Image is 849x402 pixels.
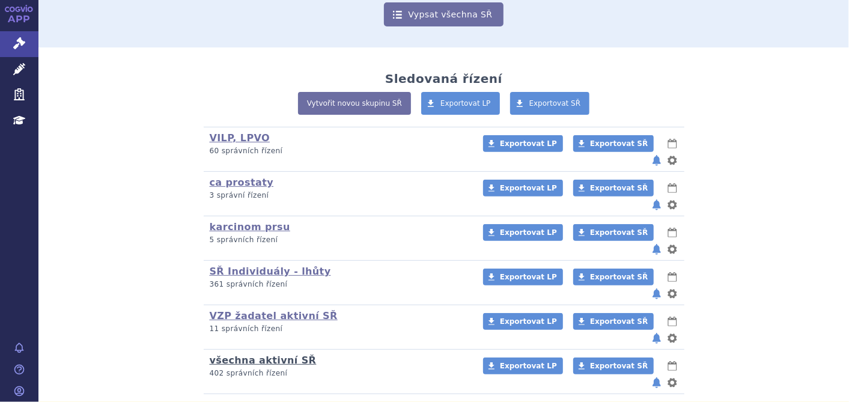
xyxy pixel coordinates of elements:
[210,266,331,277] a: SŘ Individuály - lhůty
[210,368,467,379] p: 402 správních řízení
[529,99,581,108] span: Exportovat SŘ
[421,92,500,115] a: Exportovat LP
[651,198,663,212] button: notifikace
[298,92,411,115] a: Vytvořit novou skupinu SŘ
[210,310,338,321] a: VZP žadatel aktivní SŘ
[666,270,678,284] button: lhůty
[666,331,678,346] button: nastavení
[500,273,557,281] span: Exportovat LP
[666,225,678,240] button: lhůty
[210,279,467,290] p: 361 správních řízení
[666,242,678,257] button: nastavení
[210,190,467,201] p: 3 správní řízení
[590,184,648,192] span: Exportovat SŘ
[210,146,467,156] p: 60 správních řízení
[666,136,678,151] button: lhůty
[483,180,563,196] a: Exportovat LP
[666,359,678,373] button: lhůty
[666,314,678,329] button: lhůty
[573,313,654,330] a: Exportovat SŘ
[590,362,648,370] span: Exportovat SŘ
[210,355,317,366] a: všechna aktivní SŘ
[573,358,654,374] a: Exportovat SŘ
[651,287,663,301] button: notifikace
[500,139,557,148] span: Exportovat LP
[210,177,274,188] a: ca prostaty
[590,228,648,237] span: Exportovat SŘ
[510,92,590,115] a: Exportovat SŘ
[573,224,654,241] a: Exportovat SŘ
[651,376,663,390] button: notifikace
[440,99,491,108] span: Exportovat LP
[573,135,654,152] a: Exportovat SŘ
[483,269,563,285] a: Exportovat LP
[651,242,663,257] button: notifikace
[483,135,563,152] a: Exportovat LP
[666,153,678,168] button: nastavení
[483,224,563,241] a: Exportovat LP
[385,72,502,86] h2: Sledovaná řízení
[384,2,503,26] a: Vypsat všechna SŘ
[500,362,557,370] span: Exportovat LP
[210,324,467,334] p: 11 správních řízení
[573,180,654,196] a: Exportovat SŘ
[500,228,557,237] span: Exportovat LP
[210,221,290,233] a: karcinom prsu
[666,376,678,390] button: nastavení
[651,153,663,168] button: notifikace
[666,198,678,212] button: nastavení
[210,235,467,245] p: 5 správních řízení
[500,317,557,326] span: Exportovat LP
[590,317,648,326] span: Exportovat SŘ
[666,181,678,195] button: lhůty
[573,269,654,285] a: Exportovat SŘ
[483,358,563,374] a: Exportovat LP
[210,132,270,144] a: VILP, LPVO
[500,184,557,192] span: Exportovat LP
[483,313,563,330] a: Exportovat LP
[666,287,678,301] button: nastavení
[651,331,663,346] button: notifikace
[590,139,648,148] span: Exportovat SŘ
[590,273,648,281] span: Exportovat SŘ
